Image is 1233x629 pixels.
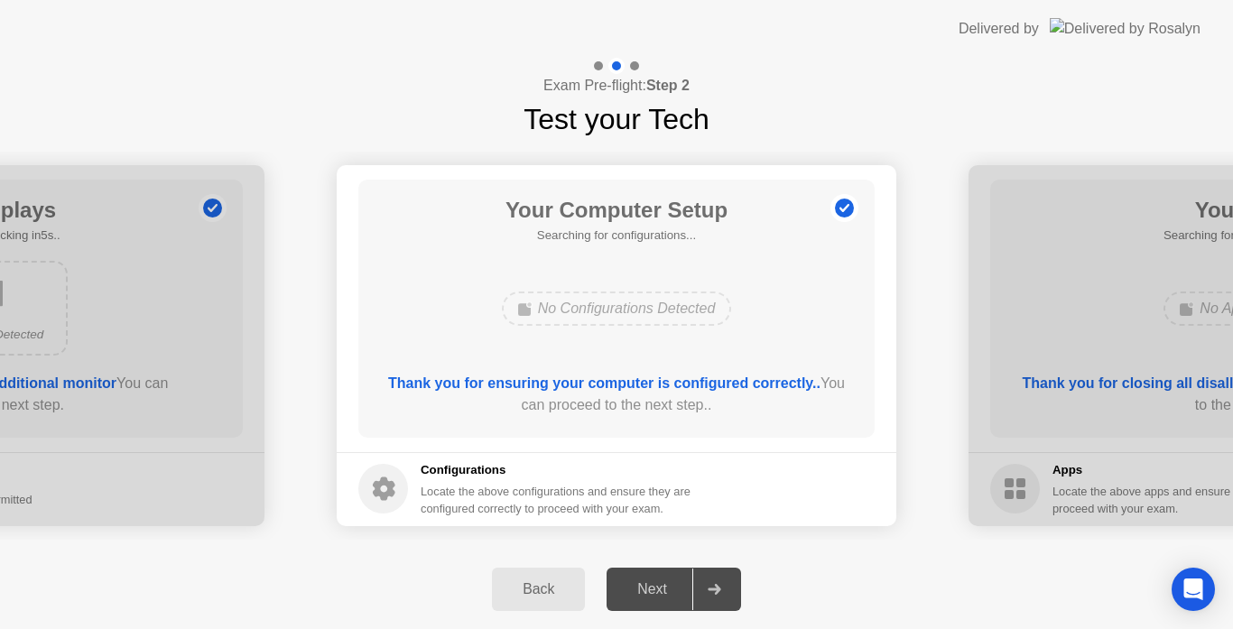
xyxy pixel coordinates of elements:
[543,75,690,97] h4: Exam Pre-flight:
[502,291,732,326] div: No Configurations Detected
[646,78,690,93] b: Step 2
[505,227,728,245] h5: Searching for configurations...
[492,568,585,611] button: Back
[1050,18,1201,39] img: Delivered by Rosalyn
[1172,568,1215,611] div: Open Intercom Messenger
[607,568,741,611] button: Next
[524,97,709,141] h1: Test your Tech
[497,581,579,597] div: Back
[612,581,692,597] div: Next
[421,483,694,517] div: Locate the above configurations and ensure they are configured correctly to proceed with your exam.
[959,18,1039,40] div: Delivered by
[388,375,820,391] b: Thank you for ensuring your computer is configured correctly..
[385,373,849,416] div: You can proceed to the next step..
[421,461,694,479] h5: Configurations
[505,194,728,227] h1: Your Computer Setup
